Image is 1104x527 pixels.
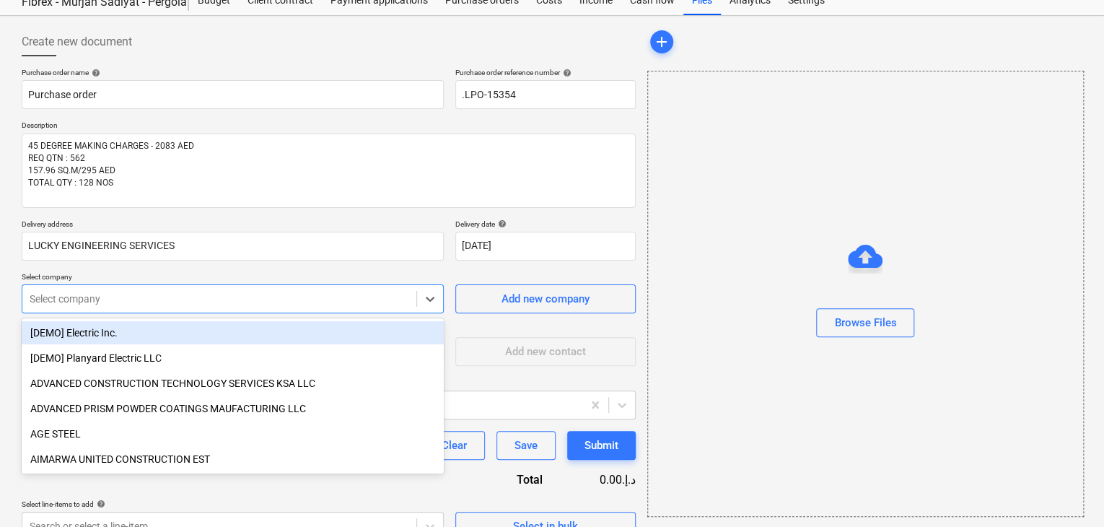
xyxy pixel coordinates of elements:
[424,431,485,460] button: Clear
[647,71,1084,517] div: Browse Files
[94,500,105,508] span: help
[834,313,896,332] div: Browse Files
[455,80,636,109] input: Order number
[22,33,132,51] span: Create new document
[89,69,100,77] span: help
[22,500,444,509] div: Select line-items to add
[22,321,444,344] div: [DEMO] Electric Inc.
[22,134,636,208] textarea: 45 DEGREE MAKING CHARGES - 2083 AED REQ QTN : 562 157.96 SQ.M/295 AED TOTAL QTY : 128 NOS
[560,69,571,77] span: help
[496,431,556,460] button: Save
[495,219,507,228] span: help
[816,308,914,337] button: Browse Files
[22,219,444,232] p: Delivery address
[448,471,566,488] div: Total
[501,289,590,308] div: Add new company
[566,471,636,488] div: 0.00د.إ.‏
[22,448,444,471] div: AIMARWA UNITED CONSTRUCTION EST
[22,232,444,261] input: Delivery address
[22,121,636,133] p: Description
[567,431,636,460] button: Submit
[22,68,444,77] div: Purchase order name
[442,436,467,455] div: Clear
[22,372,444,395] div: ADVANCED CONSTRUCTION TECHNOLOGY SERVICES KSA LLC
[22,272,444,284] p: Select company
[653,33,670,51] span: add
[22,80,444,109] input: Document name
[455,232,636,261] input: Delivery date not specified
[22,397,444,420] div: ADVANCED PRISM POWDER COATINGS MAUFACTURING LLC
[22,422,444,445] div: AGE STEEL
[514,436,538,455] div: Save
[22,347,444,370] div: [DEMO] Planyard Electric LLC
[584,436,618,455] div: Submit
[455,219,636,229] div: Delivery date
[455,284,636,313] button: Add new company
[455,68,636,77] div: Purchase order reference number
[1032,458,1104,527] iframe: Chat Widget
